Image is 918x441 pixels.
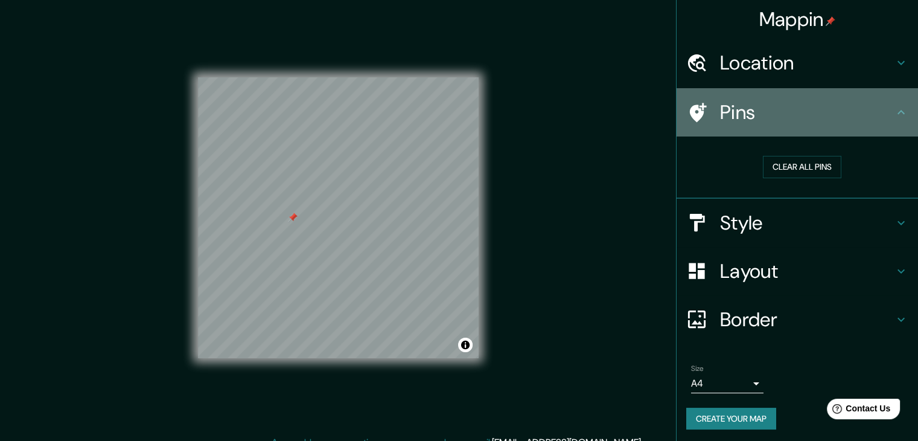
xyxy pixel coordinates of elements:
[458,338,473,352] button: Toggle attribution
[691,374,763,393] div: A4
[763,156,841,178] button: Clear all pins
[759,7,836,31] h4: Mappin
[720,51,894,75] h4: Location
[198,77,479,358] canvas: Map
[677,247,918,295] div: Layout
[826,16,835,26] img: pin-icon.png
[677,39,918,87] div: Location
[677,199,918,247] div: Style
[677,295,918,344] div: Border
[691,363,704,373] label: Size
[686,408,776,430] button: Create your map
[720,100,894,124] h4: Pins
[720,211,894,235] h4: Style
[720,259,894,283] h4: Layout
[677,88,918,137] div: Pins
[811,394,905,428] iframe: Help widget launcher
[720,307,894,332] h4: Border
